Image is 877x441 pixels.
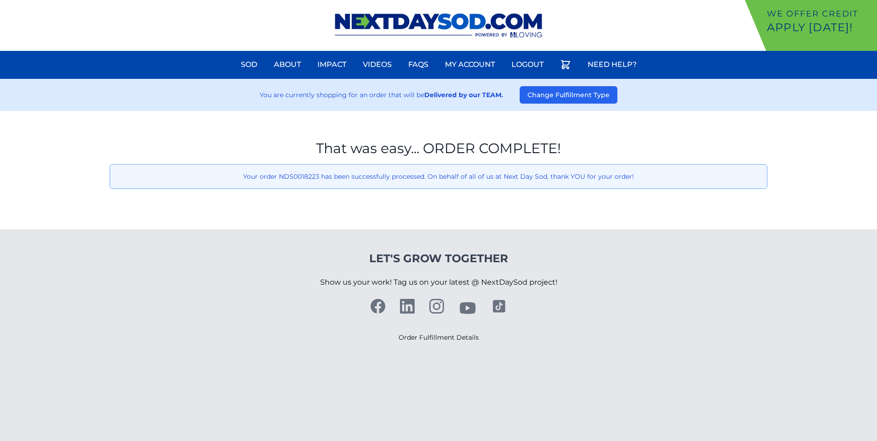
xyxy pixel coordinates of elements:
a: My Account [439,54,500,76]
button: Change Fulfillment Type [520,86,617,104]
strong: Delivered by our TEAM. [424,91,503,99]
a: Need Help? [582,54,642,76]
p: We offer Credit [767,7,873,20]
h1: That was easy... ORDER COMPLETE! [110,140,767,157]
a: Logout [506,54,549,76]
a: About [268,54,306,76]
p: Show us your work! Tag us on your latest @ NextDaySod project! [320,266,557,299]
p: Your order NDS0018223 has been successfully processed. On behalf of all of us at Next Day Sod, th... [117,172,760,181]
a: Videos [357,54,397,76]
h4: Let's Grow Together [320,251,557,266]
a: Impact [312,54,352,76]
p: Apply [DATE]! [767,20,873,35]
a: FAQs [403,54,434,76]
a: Sod [235,54,263,76]
a: Order Fulfillment Details [399,333,479,342]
